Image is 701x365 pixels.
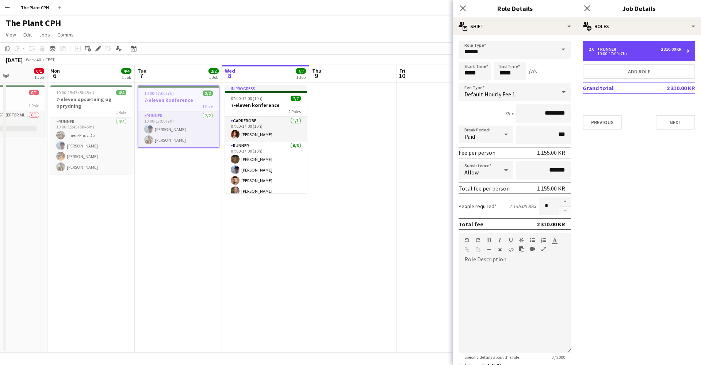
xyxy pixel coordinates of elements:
app-card-role: Runner6/607:00-17:00 (10h)[PERSON_NAME][PERSON_NAME][PERSON_NAME][PERSON_NAME] [225,142,307,219]
span: Thu [312,68,321,74]
span: 1 Role [28,103,39,108]
div: In progress [225,85,307,91]
span: 7/7 [296,68,306,74]
button: Clear Formatting [497,247,502,253]
button: Paste as plain text [519,246,524,252]
button: Bold [486,237,491,243]
button: Redo [475,237,480,243]
span: 1 Role [116,109,126,115]
span: 1 Role [202,104,213,109]
div: 1 Job [209,74,218,80]
div: CEST [45,57,55,62]
div: 7h x [505,110,513,117]
span: 2/2 [208,68,219,74]
div: Roles [577,18,701,35]
label: People required [459,203,497,210]
span: Jobs [39,31,50,38]
div: Fee per person [459,149,495,156]
span: 10:00-15:45 (5h45m) [56,90,94,95]
span: Mon [50,68,60,74]
td: Grand total [583,82,649,94]
span: 7/7 [291,96,301,101]
div: Total fee [459,220,483,228]
span: 6 [49,72,60,80]
a: Jobs [36,30,53,39]
span: 0/1 [34,68,44,74]
app-job-card: In progress07:00-17:00 (10h)7/77-eleven konference2 RolesGarderobe1/107:00-17:00 (10h)[PERSON_NAM... [225,85,307,193]
button: The Plant CPH [15,0,55,15]
span: 4/4 [121,68,131,74]
h3: 7-eleven konference [138,97,219,103]
span: 10 [398,72,405,80]
app-card-role: Garderobe1/107:00-17:00 (10h)[PERSON_NAME] [225,117,307,142]
div: 1 Job [34,74,44,80]
span: Wed [225,68,235,74]
h3: 7-eleven opsætning og oprydning [50,96,132,109]
div: [DATE] [6,56,23,64]
span: View [6,31,16,38]
button: Unordered List [530,237,535,243]
h3: Job Details [577,4,701,13]
div: 1 155.00 KR [537,149,565,156]
h3: Role Details [453,4,577,13]
button: Next [656,115,695,130]
div: Shift [453,18,577,35]
span: Allow [464,169,479,176]
button: Text Color [552,237,557,243]
button: Insert video [530,246,535,252]
div: Total fee per person [459,185,510,192]
button: Undo [464,237,470,243]
td: 2 310.00 KR [649,82,695,94]
span: Edit [23,31,32,38]
a: View [3,30,19,39]
span: Week 40 [24,57,42,62]
div: 1 155.00 KR [537,185,565,192]
button: Add role [583,64,695,79]
div: 10:00-17:00 (7h) [589,52,682,55]
button: Increase [559,197,571,207]
div: 2 310.00 KR [661,47,682,52]
span: 0/1 [29,90,39,95]
span: Tue [138,68,146,74]
button: Italic [497,237,502,243]
span: 8 [224,72,235,80]
div: 1 Job [296,74,306,80]
app-job-card: 10:00-17:00 (7h)2/27-eleven konference1 RoleRunner2/210:00-17:00 (7h)[PERSON_NAME][PERSON_NAME] [138,85,219,148]
div: (7h) [529,68,537,74]
div: 2 310.00 KR [537,220,565,228]
span: 2 Roles [288,109,301,114]
span: Fri [399,68,405,74]
span: 10:00-17:00 (7h) [144,91,174,96]
button: HTML Code [508,247,513,253]
app-job-card: 10:00-15:45 (5h45m)4/47-eleven opsætning og oprydning1 RoleRunner4/410:00-15:45 (5h45m)Thien-Phuc... [50,85,132,174]
div: Runner [597,47,619,52]
span: Paid [464,133,475,140]
a: Comms [54,30,77,39]
div: 1 Job [122,74,131,80]
button: Fullscreen [541,246,546,252]
span: Comms [57,31,74,38]
app-card-role: Runner2/210:00-17:00 (7h)[PERSON_NAME][PERSON_NAME] [138,112,219,147]
span: Specific details about this role [459,354,525,360]
span: 0 / 2000 [545,354,571,360]
span: 2/2 [203,91,213,96]
span: Default Hourly Fee 1 [464,91,515,98]
span: 07:00-17:00 (10h) [231,96,263,101]
span: 9 [311,72,321,80]
button: Underline [508,237,513,243]
h1: The Plant CPH [6,18,61,28]
span: 4/4 [116,90,126,95]
div: 2 x [589,47,597,52]
button: Horizontal Line [486,247,491,253]
span: 7 [137,72,146,80]
button: Ordered List [541,237,546,243]
div: 1 155.00 KR x [509,203,536,210]
button: Strikethrough [519,237,524,243]
h3: 7-eleven konference [225,102,307,108]
a: Edit [20,30,35,39]
button: Previous [583,115,622,130]
app-card-role: Runner4/410:00-15:45 (5h45m)Thien-Phuc Do[PERSON_NAME][PERSON_NAME][PERSON_NAME] [50,118,132,174]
